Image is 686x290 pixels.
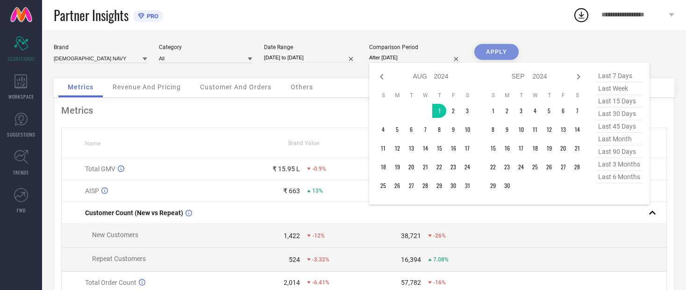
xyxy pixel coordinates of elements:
td: Fri Sep 06 2024 [556,104,570,118]
td: Tue Sep 10 2024 [514,123,528,137]
td: Fri Aug 02 2024 [446,104,460,118]
span: Brand Value [288,140,319,146]
span: last 6 months [596,171,643,183]
span: -0.9% [312,166,326,172]
th: Friday [446,92,460,99]
td: Fri Aug 30 2024 [446,179,460,193]
td: Sat Aug 24 2024 [460,160,474,174]
td: Mon Sep 23 2024 [500,160,514,174]
div: Date Range [264,44,357,51]
span: -16% [433,279,446,286]
span: SUGGESTIONS [7,131,36,138]
th: Saturday [570,92,584,99]
div: ₹ 15.95 L [272,165,300,173]
span: New Customers [92,231,138,239]
span: Others [291,83,313,91]
td: Sun Aug 04 2024 [376,123,390,137]
span: Partner Insights [54,6,129,25]
th: Sunday [486,92,500,99]
span: last 30 days [596,108,643,120]
td: Sat Aug 03 2024 [460,104,474,118]
th: Thursday [542,92,556,99]
span: last 7 days [596,70,643,82]
th: Monday [500,92,514,99]
input: Select comparison period [369,53,463,63]
span: last 3 months [596,158,643,171]
td: Mon Aug 19 2024 [390,160,404,174]
td: Sat Sep 21 2024 [570,141,584,155]
td: Mon Sep 30 2024 [500,179,514,193]
span: last 15 days [596,95,643,108]
span: Total Order Count [85,279,136,286]
div: 38,721 [401,232,421,239]
span: last 90 days [596,145,643,158]
div: ₹ 663 [283,187,300,195]
div: Open download list [573,7,590,23]
td: Tue Aug 27 2024 [404,179,418,193]
span: Customer And Orders [200,83,272,91]
td: Thu Aug 22 2024 [432,160,446,174]
td: Tue Sep 17 2024 [514,141,528,155]
span: TRENDS [13,169,29,176]
td: Mon Sep 16 2024 [500,141,514,155]
td: Fri Aug 23 2024 [446,160,460,174]
td: Wed Sep 18 2024 [528,141,542,155]
span: Total GMV [85,165,115,173]
td: Thu Sep 05 2024 [542,104,556,118]
th: Monday [390,92,404,99]
td: Mon Sep 02 2024 [500,104,514,118]
td: Sun Aug 18 2024 [376,160,390,174]
td: Sat Aug 17 2024 [460,141,474,155]
th: Thursday [432,92,446,99]
div: Previous month [376,71,387,82]
span: AISP [85,187,99,195]
div: Brand [54,44,147,51]
span: FWD [17,207,26,214]
th: Tuesday [514,92,528,99]
td: Thu Sep 19 2024 [542,141,556,155]
td: Fri Sep 27 2024 [556,160,570,174]
td: Tue Sep 03 2024 [514,104,528,118]
td: Wed Aug 07 2024 [418,123,432,137]
td: Sun Aug 25 2024 [376,179,390,193]
td: Tue Aug 06 2024 [404,123,418,137]
td: Fri Sep 13 2024 [556,123,570,137]
span: SCORECARDS [7,55,35,62]
span: last 45 days [596,120,643,133]
td: Sun Sep 15 2024 [486,141,500,155]
div: Comparison Period [369,44,463,51]
td: Sat Sep 07 2024 [570,104,584,118]
div: 16,394 [401,256,421,263]
td: Wed Sep 11 2024 [528,123,542,137]
td: Sun Sep 22 2024 [486,160,500,174]
input: Select date range [264,53,357,63]
th: Sunday [376,92,390,99]
td: Mon Sep 09 2024 [500,123,514,137]
div: Metrics [61,105,667,116]
td: Wed Sep 25 2024 [528,160,542,174]
span: Name [85,140,100,147]
div: Next month [573,71,584,82]
span: Customer Count (New vs Repeat) [85,209,183,217]
th: Tuesday [404,92,418,99]
td: Sun Aug 11 2024 [376,141,390,155]
td: Thu Aug 08 2024 [432,123,446,137]
span: 7.08% [433,256,449,263]
th: Friday [556,92,570,99]
td: Wed Aug 28 2024 [418,179,432,193]
td: Thu Sep 12 2024 [542,123,556,137]
td: Sun Sep 01 2024 [486,104,500,118]
span: 13% [312,188,323,194]
td: Thu Aug 15 2024 [432,141,446,155]
span: last week [596,82,643,95]
td: Sat Aug 31 2024 [460,179,474,193]
span: -6.41% [312,279,329,286]
span: -3.32% [312,256,329,263]
td: Thu Sep 26 2024 [542,160,556,174]
td: Wed Sep 04 2024 [528,104,542,118]
td: Thu Aug 29 2024 [432,179,446,193]
div: 524 [289,256,300,263]
td: Fri Aug 16 2024 [446,141,460,155]
th: Wednesday [418,92,432,99]
td: Sat Sep 14 2024 [570,123,584,137]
